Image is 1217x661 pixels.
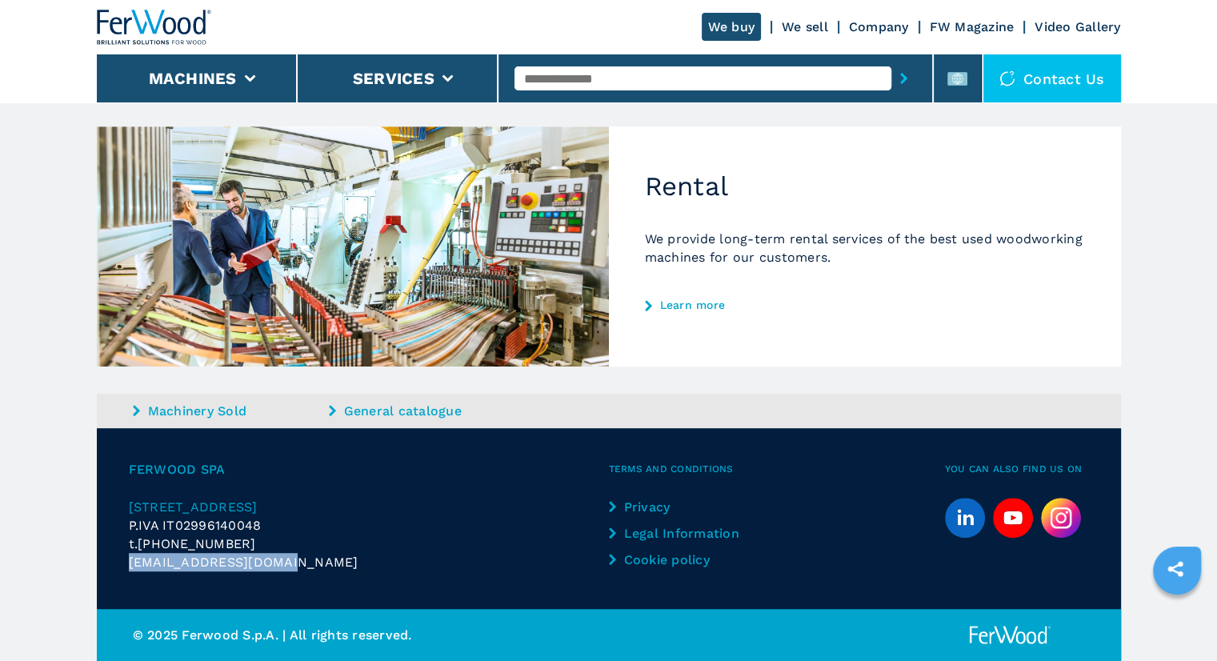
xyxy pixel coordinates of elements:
a: Video Gallery [1035,19,1120,34]
a: Legal Information [609,524,743,543]
img: Rental [97,126,609,367]
p: We provide long-term rental services of the best used woodworking machines for our customers. [645,230,1085,266]
a: Privacy [609,498,743,516]
span: Ferwood Spa [129,460,609,479]
a: We sell [782,19,828,34]
a: Cookie policy [609,551,743,569]
h2: Rental [645,170,1085,202]
p: © 2025 Ferwood S.p.A. | All rights reserved. [133,626,609,644]
a: linkedin [945,498,985,538]
div: Contact us [983,54,1121,102]
span: [STREET_ADDRESS] [129,499,258,515]
button: submit-button [891,60,916,97]
a: We buy [702,13,762,41]
a: General catalogue [329,402,521,420]
span: Terms and Conditions [609,460,945,479]
a: Learn more [645,298,1085,311]
span: [PHONE_NUMBER] [138,535,256,553]
a: [STREET_ADDRESS] [129,498,609,516]
img: Contact us [999,70,1015,86]
span: [EMAIL_ADDRESS][DOMAIN_NAME] [129,553,358,571]
iframe: Chat [1149,589,1205,649]
span: P.IVA IT02996140048 [129,518,262,533]
a: youtube [993,498,1033,538]
a: Machinery Sold [133,402,325,420]
img: Ferwood [97,10,212,45]
button: Machines [149,69,237,88]
button: Services [353,69,434,88]
img: Ferwood [967,625,1053,645]
div: t. [129,535,609,553]
span: You can also find us on [945,460,1089,479]
img: Instagram [1041,498,1081,538]
a: Company [849,19,909,34]
a: sharethis [1155,549,1195,589]
a: FW Magazine [930,19,1015,34]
